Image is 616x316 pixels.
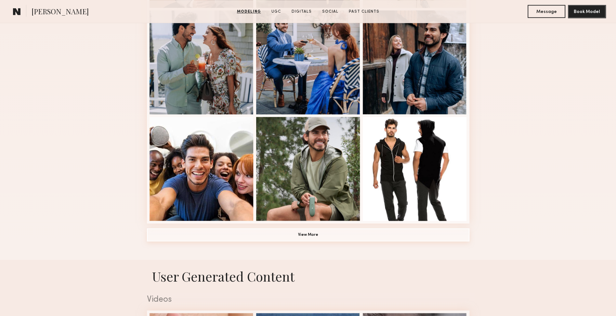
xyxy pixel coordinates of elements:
a: Digitals [289,9,314,15]
a: Past Clients [346,9,382,15]
a: Book Model [568,8,606,14]
button: View More [147,228,469,241]
a: Modeling [234,9,264,15]
div: Videos [147,296,469,304]
h1: User Generated Content [142,268,475,285]
span: [PERSON_NAME] [32,6,89,18]
button: Book Model [568,5,606,18]
button: Message [528,5,565,18]
a: UGC [269,9,284,15]
a: Social [320,9,341,15]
